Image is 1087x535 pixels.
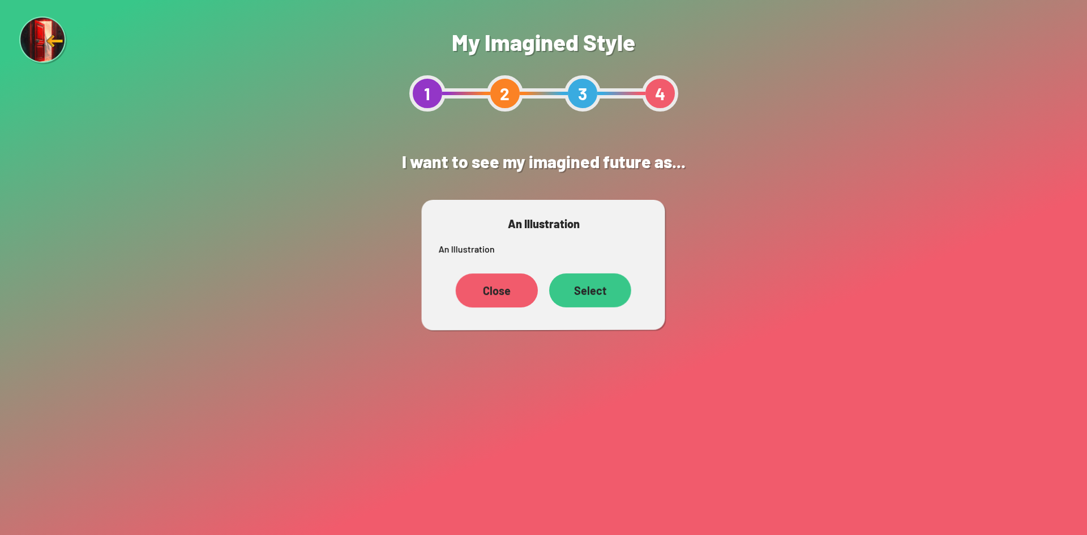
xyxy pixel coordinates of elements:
[409,28,678,55] h1: My Imagined Style
[19,16,68,65] img: Exit
[549,273,631,307] div: Select
[345,140,742,183] h2: I want to see my imagined future as...
[439,242,648,256] p: An Illustration
[564,75,601,112] div: 3
[642,75,678,112] div: 4
[439,217,648,230] h3: An Illustration
[409,75,446,112] div: 1
[487,75,523,112] div: 2
[456,273,538,307] div: Close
